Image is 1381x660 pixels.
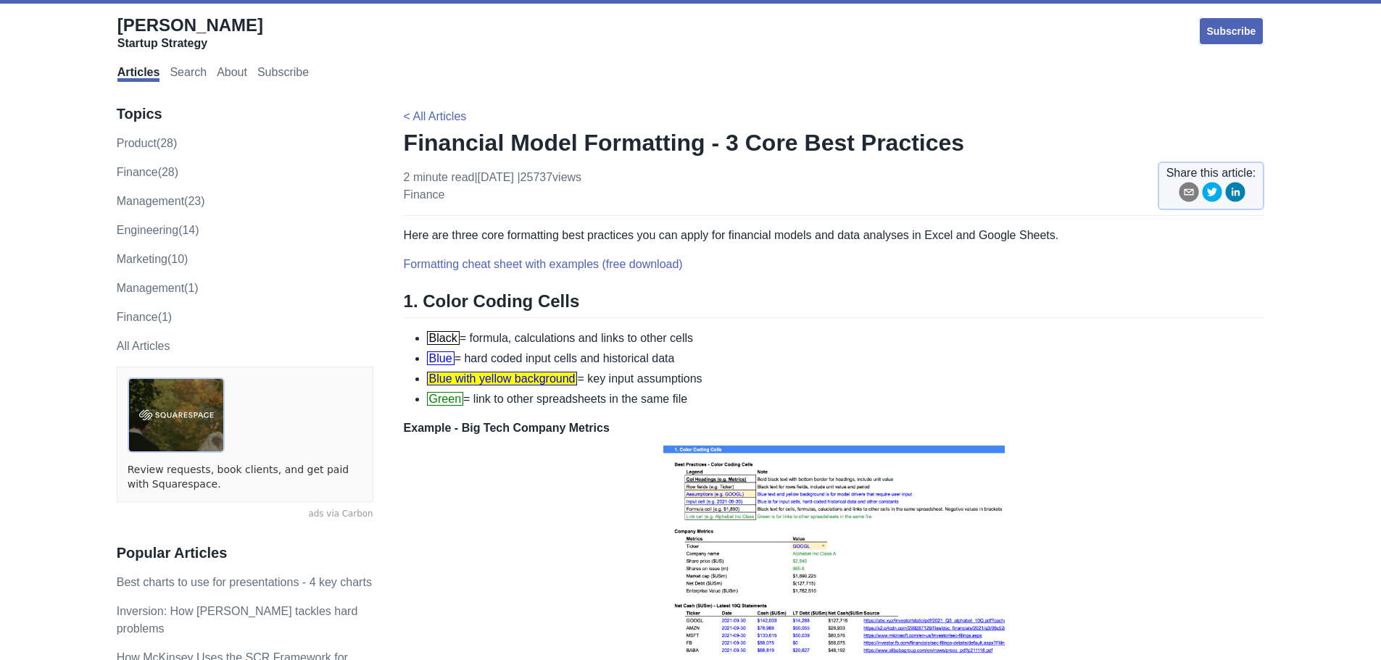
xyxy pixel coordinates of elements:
p: Here are three core formatting best practices you can apply for financial models and data analyse... [404,227,1265,244]
a: Subscribe [1198,17,1265,46]
h1: Financial Model Formatting - 3 Core Best Practices [404,128,1265,157]
span: Black [427,331,460,345]
li: = key input assumptions [427,370,1265,388]
a: < All Articles [404,110,467,122]
span: Blue with yellow background [427,372,578,385]
li: = formula, calculations and links to other cells [427,330,1265,347]
a: Inversion: How [PERSON_NAME] tackles hard problems [117,605,358,635]
a: finance(28) [117,166,178,178]
a: About [217,66,247,82]
button: twitter [1202,182,1222,207]
div: Startup Strategy [117,36,263,51]
p: 2 minute read | [DATE] [404,169,582,204]
li: = link to other spreadsheets in the same file [427,390,1265,408]
a: finance [404,188,445,201]
a: [PERSON_NAME]Startup Strategy [117,14,263,51]
strong: Example - Big Tech Company Metrics [404,422,610,434]
a: Best charts to use for presentations - 4 key charts [117,576,372,588]
li: = hard coded input cells and historical data [427,350,1265,367]
a: All Articles [117,340,170,352]
a: marketing(10) [117,253,188,265]
a: management(23) [117,195,205,207]
h2: 1. Color Coding Cells [404,291,1265,318]
a: Management(1) [117,282,199,294]
a: Subscribe [257,66,309,82]
span: | 25737 views [517,171,581,183]
span: [PERSON_NAME] [117,15,263,35]
button: email [1179,182,1199,207]
a: ads via Carbon [117,508,373,521]
h3: Popular Articles [117,544,373,562]
span: Green [427,392,463,406]
a: Search [170,66,207,82]
span: Share this article: [1166,164,1256,182]
a: Finance(1) [117,311,172,323]
a: Formatting cheat sheet with examples (free download) [404,258,683,270]
span: Blue [427,351,455,365]
img: ads via Carbon [128,377,225,453]
a: engineering(14) [117,224,199,236]
a: product(28) [117,137,178,149]
a: Review requests, book clients, and get paid with Squarespace. [128,463,362,491]
button: linkedin [1225,182,1245,207]
h3: Topics [117,105,373,123]
a: Articles [117,66,160,82]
